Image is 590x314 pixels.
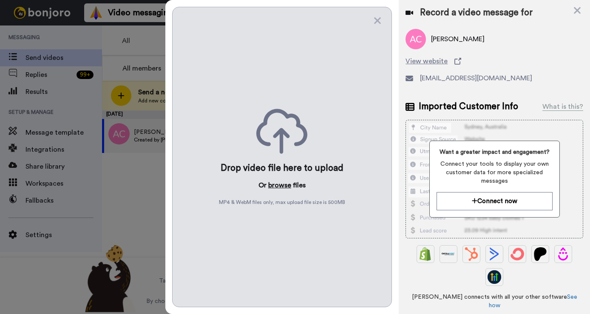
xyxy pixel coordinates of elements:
[556,247,570,261] img: Drip
[258,180,306,190] p: Or files
[542,102,583,112] div: What is this?
[488,270,501,284] img: GoHighLevel
[442,247,455,261] img: Ontraport
[437,148,553,156] span: Want a greater impact and engagement?
[406,56,583,66] a: View website
[420,73,532,83] span: [EMAIL_ADDRESS][DOMAIN_NAME]
[437,192,553,210] button: Connect now
[221,162,343,174] div: Drop video file here to upload
[406,293,583,310] span: [PERSON_NAME] connects with all your other software
[219,199,345,206] span: MP4 & WebM files only, max upload file size is 500 MB
[511,247,524,261] img: ConvertKit
[437,160,553,185] span: Connect your tools to display your own customer data for more specialized messages
[406,56,448,66] span: View website
[488,247,501,261] img: ActiveCampaign
[268,180,291,190] button: browse
[533,247,547,261] img: Patreon
[419,247,432,261] img: Shopify
[419,100,518,113] span: Imported Customer Info
[465,247,478,261] img: Hubspot
[489,294,577,308] a: See how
